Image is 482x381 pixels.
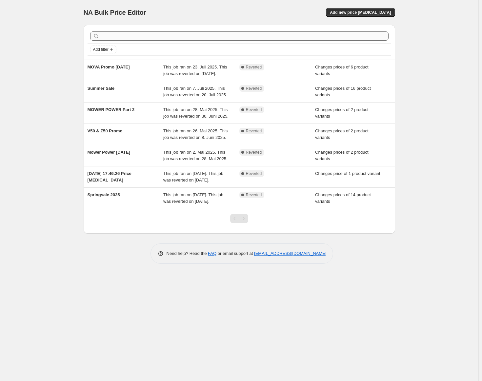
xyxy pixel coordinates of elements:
[88,171,131,182] span: [DATE] 17:46:26 Price [MEDICAL_DATA]
[88,192,120,197] span: Springsale 2025
[315,192,371,204] span: Changes prices of 14 product variants
[230,214,248,223] nav: Pagination
[315,171,380,176] span: Changes price of 1 product variant
[246,86,262,91] span: Reverted
[246,65,262,70] span: Reverted
[315,128,369,140] span: Changes prices of 2 product variants
[88,150,131,155] span: Mower Power [DATE]
[163,192,223,204] span: This job ran on [DATE]. This job was reverted on [DATE].
[88,128,123,133] span: V50 & Z50 Promo
[84,9,146,16] span: NA Bulk Price Editor
[315,86,371,97] span: Changes prices of 16 product variants
[93,47,109,52] span: Add filter
[246,171,262,176] span: Reverted
[208,251,216,256] a: FAQ
[163,65,227,76] span: This job ran on 23. Juli 2025. This job was reverted on [DATE].
[330,10,391,15] span: Add new price [MEDICAL_DATA]
[315,65,369,76] span: Changes prices of 6 product variants
[163,128,228,140] span: This job ran on 26. Mai 2025. This job was reverted on 8. Juni 2025.
[254,251,326,256] a: [EMAIL_ADDRESS][DOMAIN_NAME]
[163,86,227,97] span: This job ran on 7. Juli 2025. This job was reverted on 20. Juli 2025.
[246,192,262,198] span: Reverted
[216,251,254,256] span: or email support at
[315,107,369,119] span: Changes prices of 2 product variants
[246,150,262,155] span: Reverted
[90,46,116,53] button: Add filter
[163,171,223,182] span: This job ran on [DATE]. This job was reverted on [DATE].
[88,65,130,69] span: MOVA Promo [DATE]
[88,86,114,91] span: Summer Sale
[88,107,135,112] span: MOWER POWER Part 2
[246,107,262,112] span: Reverted
[326,8,395,17] button: Add new price [MEDICAL_DATA]
[163,150,228,161] span: This job ran on 2. Mai 2025. This job was reverted on 28. Mai 2025.
[167,251,208,256] span: Need help? Read the
[163,107,229,119] span: This job ran on 28. Mai 2025. This job was reverted on 30. Juni 2025.
[315,150,369,161] span: Changes prices of 2 product variants
[246,128,262,134] span: Reverted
